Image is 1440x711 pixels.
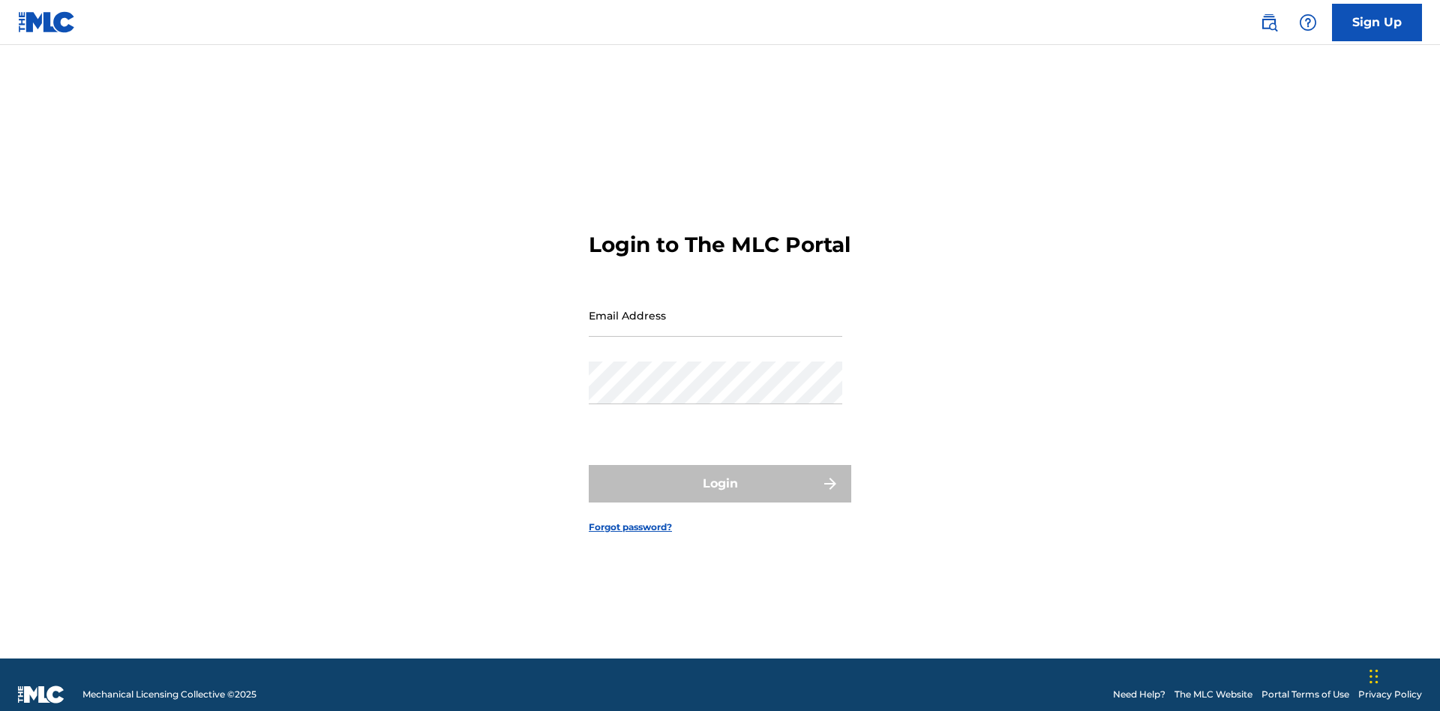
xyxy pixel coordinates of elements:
h3: Login to The MLC Portal [589,232,850,258]
a: Forgot password? [589,520,672,534]
img: logo [18,685,64,703]
div: Drag [1369,654,1378,699]
a: Portal Terms of Use [1261,688,1349,701]
img: help [1299,13,1317,31]
a: Need Help? [1113,688,1165,701]
a: Privacy Policy [1358,688,1422,701]
img: search [1260,13,1278,31]
a: Sign Up [1332,4,1422,41]
div: Help [1293,7,1323,37]
iframe: Chat Widget [1365,639,1440,711]
a: The MLC Website [1174,688,1252,701]
span: Mechanical Licensing Collective © 2025 [82,688,256,701]
img: MLC Logo [18,11,76,33]
a: Public Search [1254,7,1284,37]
